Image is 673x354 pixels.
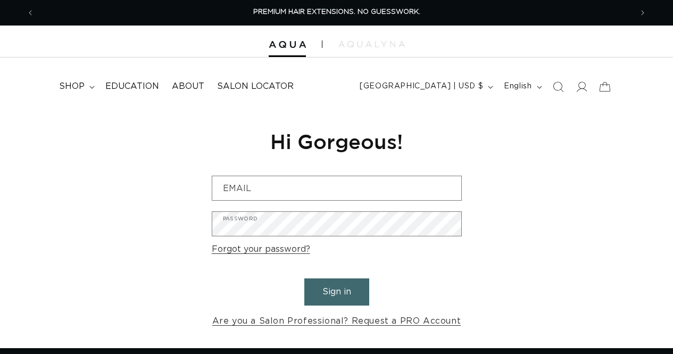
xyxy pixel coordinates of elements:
button: [GEOGRAPHIC_DATA] | USD $ [353,77,497,97]
span: About [172,81,204,92]
a: Forgot your password? [212,242,310,257]
a: Education [99,75,165,98]
button: Next announcement [631,3,654,23]
span: shop [59,81,85,92]
img: Aqua Hair Extensions [269,41,306,48]
h1: Hi Gorgeous! [212,128,462,154]
summary: shop [53,75,99,98]
button: English [497,77,546,97]
img: aqualyna.com [338,41,405,47]
span: [GEOGRAPHIC_DATA] | USD $ [360,81,483,92]
span: Salon Locator [217,81,294,92]
input: Email [212,176,461,200]
a: About [165,75,211,98]
a: Salon Locator [211,75,300,98]
a: Are you a Salon Professional? Request a PRO Account [212,314,461,329]
button: Previous announcement [19,3,42,23]
span: Education [105,81,159,92]
button: Sign in [304,278,369,306]
span: PREMIUM HAIR EXTENSIONS. NO GUESSWORK. [253,9,420,15]
summary: Search [546,75,570,98]
span: English [504,81,531,92]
